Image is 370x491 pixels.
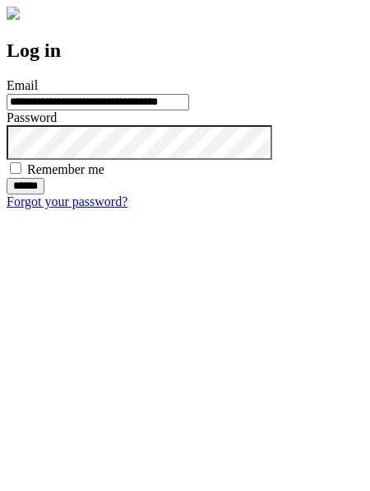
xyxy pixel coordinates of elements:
[7,110,57,124] label: Password
[7,7,20,20] img: logo-4e3dc11c47720685a147b03b5a06dd966a58ff35d612b21f08c02c0306f2b779.png
[27,162,104,176] label: Remember me
[7,78,38,92] label: Email
[7,40,363,62] h2: Log in
[7,194,127,208] a: Forgot your password?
